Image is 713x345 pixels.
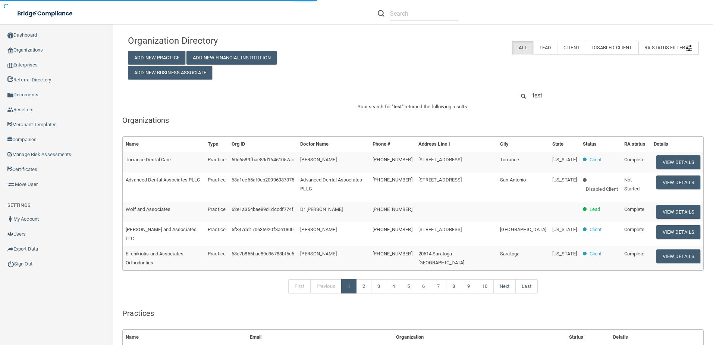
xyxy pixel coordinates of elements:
span: Saratoga [500,251,519,257]
span: Practice [208,157,226,162]
span: Complete [624,251,645,257]
img: ic_user_dark.df1a06c3.png [7,216,13,222]
h4: Organization Directory [128,36,311,46]
img: icon-filter@2x.21656d0b.png [686,45,692,51]
label: Lead [533,41,557,55]
a: 10 [476,279,494,293]
th: Status [580,137,621,152]
span: Practice [208,251,226,257]
span: Torrance [500,157,519,162]
a: 2 [356,279,371,293]
th: Doctor Name [297,137,370,152]
span: [US_STATE] [552,177,577,183]
button: View Details [656,205,700,219]
p: Client [590,249,602,258]
span: [US_STATE] [552,157,577,162]
span: [PERSON_NAME] [300,251,336,257]
span: Practice [208,206,226,212]
span: [PHONE_NUMBER] [373,206,412,212]
th: Name [123,137,205,152]
a: Last [515,279,537,293]
span: [PERSON_NAME] [300,157,336,162]
th: Status [566,330,610,345]
a: Previous [310,279,342,293]
img: ic-search.3b580494.png [378,10,384,17]
p: Client [590,155,602,164]
th: Email [247,330,393,345]
button: View Details [656,249,700,263]
span: Practice [208,177,226,183]
h5: Organizations [122,116,704,124]
button: Add New Practice [128,51,185,65]
span: 63a1ee65af9cb20996937375 [232,177,294,183]
button: View Details [656,175,700,189]
span: Complete [624,206,645,212]
img: briefcase.64adab9b.png [7,181,15,188]
label: Client [557,41,586,55]
span: Advanced Dental Associates PLLC [300,177,362,192]
a: 8 [446,279,461,293]
th: City [497,137,549,152]
img: bridge_compliance_login_screen.278c3ca4.svg [11,6,80,21]
label: Disabled Client [586,41,638,55]
span: 60d6589fbae89d16461057ac [232,157,294,162]
input: Search [533,88,689,102]
button: Add New Business Associate [128,66,212,80]
span: Wolf and Associates [126,206,170,212]
a: 5 [401,279,416,293]
span: Ellenikiotis and Associates Orthodontics [126,251,183,265]
span: Complete [624,227,645,232]
th: Org ID [229,137,297,152]
p: Lead [590,205,600,214]
span: Dr [PERSON_NAME] [300,206,343,212]
span: Torrance Dental Care [126,157,171,162]
th: Address Line 1 [415,137,497,152]
a: 4 [386,279,401,293]
span: RA Status Filter [644,45,692,50]
span: [PHONE_NUMBER] [373,227,412,232]
img: enterprise.0d942306.png [7,63,13,68]
a: 7 [431,279,446,293]
span: [STREET_ADDRESS] [418,157,462,162]
label: SETTINGS [7,201,31,210]
span: 63e7b856bae89d36783bf5e5 [232,251,294,257]
a: First [288,279,311,293]
span: [GEOGRAPHIC_DATA] [500,227,546,232]
span: [STREET_ADDRESS] [418,177,462,183]
th: Details [651,137,703,152]
span: 20514 Saratoga - [GEOGRAPHIC_DATA] [418,251,465,265]
th: RA status [621,137,651,152]
button: Add New Financial Institution [186,51,277,65]
button: View Details [656,155,700,169]
th: Details [610,330,703,345]
img: ic_dashboard_dark.d01f4a41.png [7,32,13,38]
span: test [393,104,402,109]
img: icon-documents.8dae5593.png [7,92,13,98]
a: 3 [371,279,386,293]
span: 5f847dd170636920f3ae1800 [232,227,293,232]
span: [PHONE_NUMBER] [373,157,412,162]
th: State [549,137,580,152]
span: [PHONE_NUMBER] [373,177,412,183]
span: Advanced Dental Associates PLLC [126,177,200,183]
th: Type [205,137,229,152]
span: [PERSON_NAME] [300,227,336,232]
span: [PERSON_NAME] and Associates LLC [126,227,197,241]
a: 6 [416,279,431,293]
img: ic_power_dark.7ecde6b1.png [7,261,14,267]
a: 1 [341,279,356,293]
img: icon-users.e205127d.png [7,231,13,237]
span: 62e1a354bae89d1dccdf774f [232,206,293,212]
input: Search [390,7,458,21]
span: Not Started [624,177,640,192]
span: [PHONE_NUMBER] [373,251,412,257]
span: [US_STATE] [552,227,577,232]
p: Your search for " " returned the following results: [122,102,704,111]
p: Client [590,225,602,234]
label: All [512,41,533,55]
span: Practice [208,227,226,232]
th: Name [123,330,247,345]
th: Phone # [370,137,415,152]
span: [STREET_ADDRESS] [418,227,462,232]
p: Disabled Client [586,185,618,194]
